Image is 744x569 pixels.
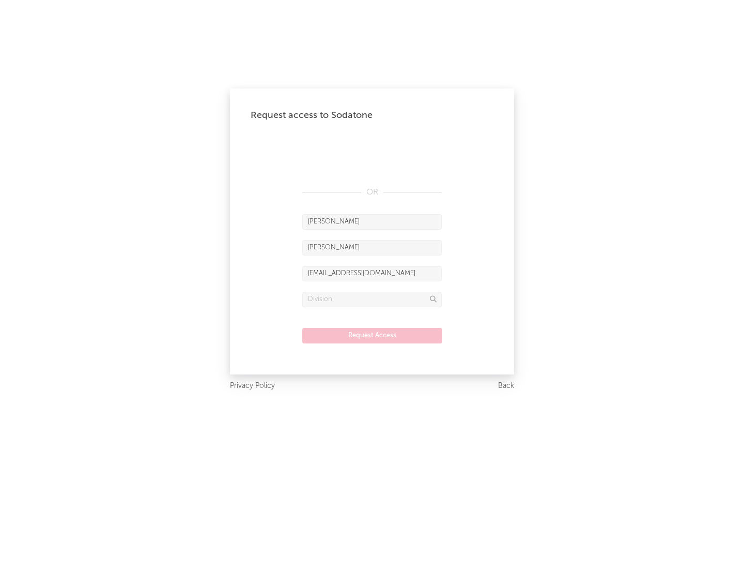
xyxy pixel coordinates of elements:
a: Privacy Policy [230,380,275,393]
input: First Name [302,214,442,230]
input: Division [302,292,442,307]
input: Last Name [302,240,442,256]
input: Email [302,266,442,281]
a: Back [498,380,514,393]
div: OR [302,186,442,199]
div: Request access to Sodatone [251,109,493,122]
button: Request Access [302,328,442,343]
